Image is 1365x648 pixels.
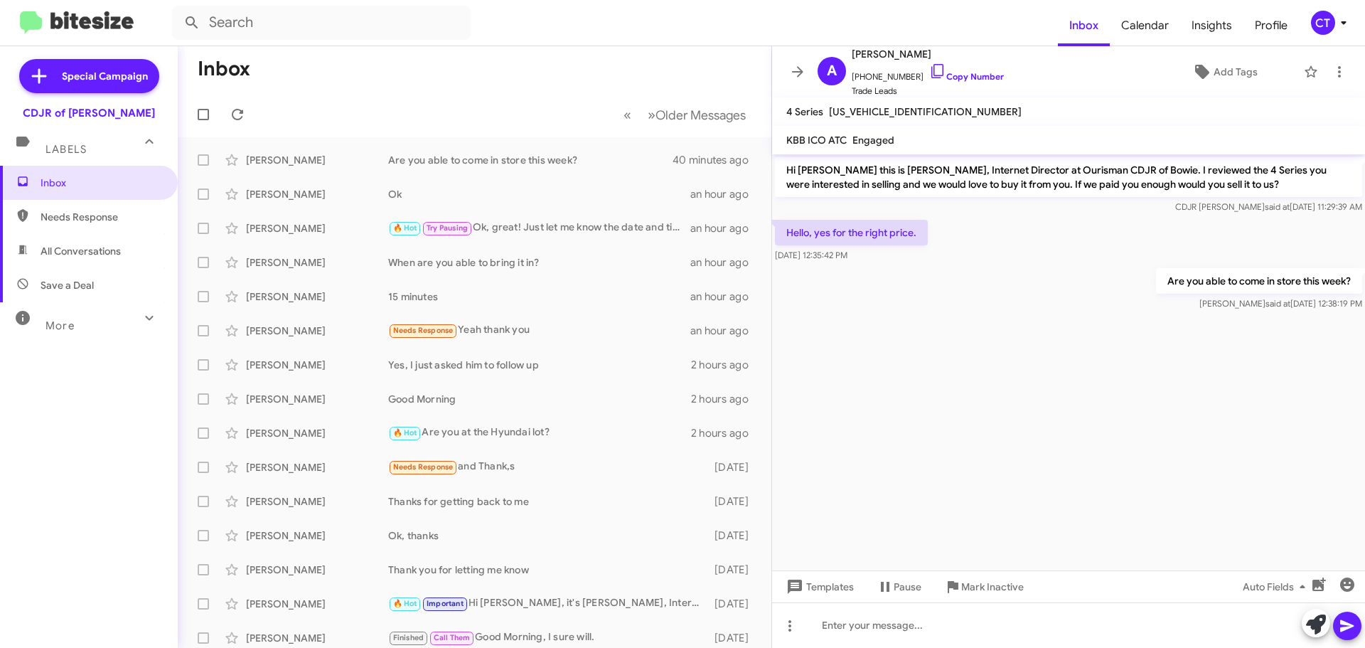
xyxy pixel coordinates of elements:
div: CDJR of [PERSON_NAME] [23,106,155,120]
div: Hi [PERSON_NAME], it's [PERSON_NAME], Internet Director at Ourisman CDJR of Bowie. Just going thr... [388,595,707,612]
span: Try Pausing [427,223,468,233]
button: Next [639,100,754,129]
span: 🔥 Hot [393,223,417,233]
div: 15 minutes [388,290,690,304]
a: Insights [1180,5,1243,46]
div: [PERSON_NAME] [246,426,388,440]
a: Special Campaign [19,59,159,93]
div: Yeah thank you [388,322,690,339]
span: said at [1265,298,1290,309]
div: Thanks for getting back to me [388,494,707,509]
button: Templates [772,574,865,600]
span: CDJR [PERSON_NAME] [DATE] 11:29:39 AM [1175,201,1362,212]
a: Calendar [1110,5,1180,46]
div: an hour ago [690,324,760,338]
div: an hour ago [690,255,760,270]
div: [DATE] [707,631,760,645]
div: CT [1311,11,1335,35]
span: [US_VEHICLE_IDENTIFICATION_NUMBER] [829,105,1022,118]
div: [PERSON_NAME] [246,529,388,543]
span: Auto Fields [1243,574,1311,600]
span: 🔥 Hot [393,599,417,608]
span: [PHONE_NUMBER] [852,63,1004,84]
div: [DATE] [707,494,760,509]
div: [DATE] [707,563,760,577]
span: KBB ICO ATC [786,134,847,147]
div: Ok, thanks [388,529,707,543]
span: 4 Series [786,105,823,118]
div: [PERSON_NAME] [246,153,388,167]
div: [DATE] [707,460,760,474]
span: [PERSON_NAME] [852,46,1004,63]
span: said at [1265,201,1290,212]
span: All Conversations [41,244,121,258]
span: Trade Leads [852,84,1004,98]
span: Older Messages [655,107,746,123]
span: Templates [783,574,854,600]
div: Ok, great! Just let me know the date and time [388,220,690,236]
span: Special Campaign [62,69,148,83]
span: » [648,106,655,124]
div: [PERSON_NAME] [246,221,388,235]
div: [DATE] [707,529,760,543]
span: Save a Deal [41,278,94,292]
div: When are you able to bring it in? [388,255,690,270]
button: Pause [865,574,933,600]
span: [DATE] 12:35:42 PM [775,250,847,260]
div: 2 hours ago [691,426,760,440]
span: Mark Inactive [961,574,1024,600]
span: Important [427,599,464,608]
div: [PERSON_NAME] [246,255,388,270]
div: Ok [388,187,690,201]
div: Thank you for letting me know [388,563,707,577]
div: [PERSON_NAME] [246,631,388,645]
div: Are you at the Hyundai lot? [388,425,691,441]
span: Labels [45,143,87,156]
span: Inbox [41,176,161,190]
div: [PERSON_NAME] [246,187,388,201]
nav: Page navigation example [616,100,754,129]
a: Profile [1243,5,1299,46]
div: [PERSON_NAME] [246,290,388,304]
span: Pause [894,574,921,600]
span: Needs Response [393,326,454,335]
span: More [45,319,75,332]
p: Hi [PERSON_NAME] this is [PERSON_NAME], Internet Director at Ourisman CDJR of Bowie. I reviewed t... [775,157,1362,197]
input: Search [172,6,471,40]
div: an hour ago [690,187,760,201]
div: an hour ago [690,290,760,304]
div: Yes, I just asked him to follow up [388,358,691,372]
div: [PERSON_NAME] [246,392,388,406]
button: Auto Fields [1231,574,1322,600]
h1: Inbox [198,58,250,80]
div: 2 hours ago [691,392,760,406]
span: Call Them [434,633,471,642]
div: [PERSON_NAME] [246,494,388,509]
div: [PERSON_NAME] [246,597,388,611]
button: Add Tags [1151,59,1297,85]
div: 40 minutes ago [675,153,760,167]
div: [PERSON_NAME] [246,358,388,372]
div: an hour ago [690,221,760,235]
button: CT [1299,11,1349,35]
p: Are you able to come in store this week? [1156,268,1362,294]
span: 🔥 Hot [393,428,417,437]
p: Hello, yes for the right price. [775,220,928,245]
a: Inbox [1058,5,1110,46]
span: Needs Response [393,462,454,472]
div: [DATE] [707,597,760,611]
div: [PERSON_NAME] [246,460,388,474]
span: A [827,60,837,83]
div: Good Morning [388,392,691,406]
div: 2 hours ago [691,358,760,372]
button: Mark Inactive [933,574,1035,600]
span: [PERSON_NAME] [DATE] 12:38:19 PM [1199,298,1362,309]
span: « [623,106,631,124]
span: Add Tags [1214,59,1258,85]
span: Needs Response [41,210,161,224]
button: Previous [615,100,640,129]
